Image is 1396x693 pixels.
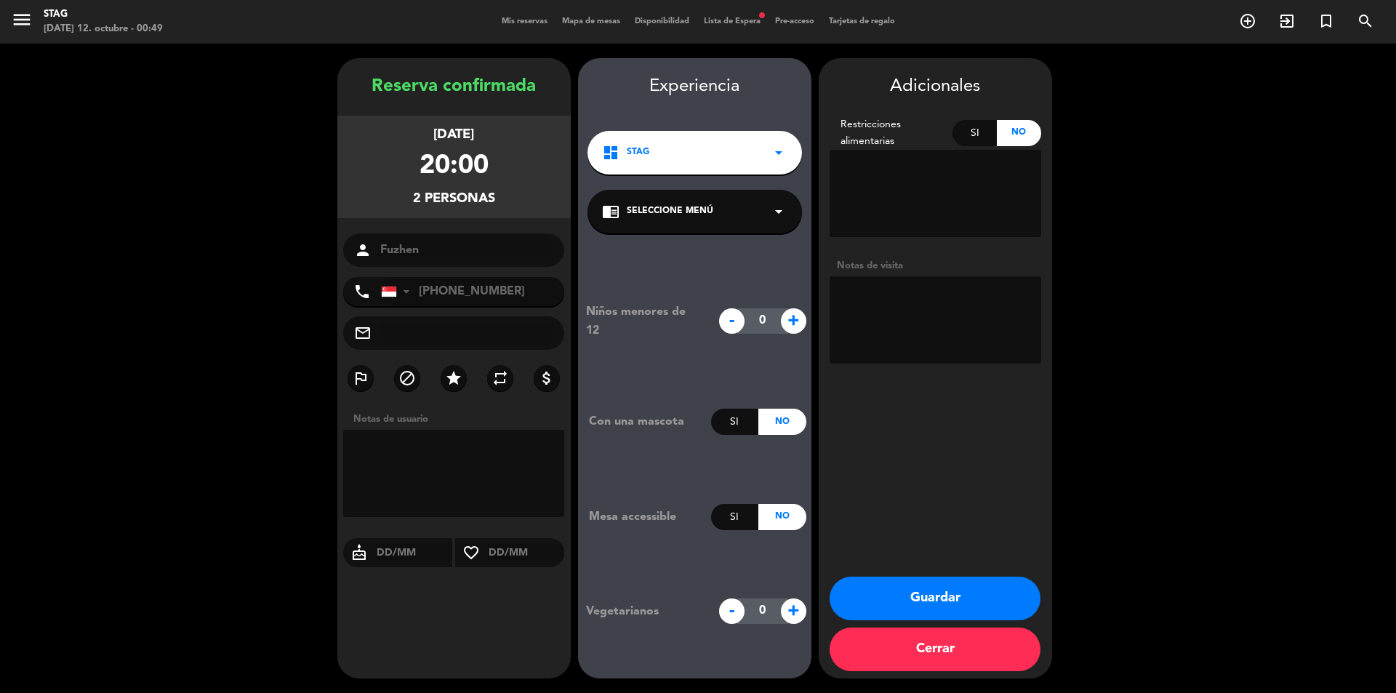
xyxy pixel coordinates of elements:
div: Reserva confirmada [337,73,571,101]
span: STAG [627,145,649,160]
div: Adicionales [830,73,1041,101]
div: Singapore: +65 [382,278,415,305]
div: Mesa accessible [578,508,711,526]
span: fiber_manual_record [758,11,766,20]
i: turned_in_not [1317,12,1335,30]
div: STAG [44,7,163,22]
i: outlined_flag [352,369,369,387]
span: Disponibilidad [627,17,697,25]
div: Niños menores de 12 [575,303,711,340]
input: DD/MM [487,544,565,562]
div: [DATE] 12. octubre - 00:49 [44,22,163,36]
span: Pre-acceso [768,17,822,25]
i: block [398,369,416,387]
span: Tarjetas de regalo [822,17,902,25]
i: search [1357,12,1374,30]
i: arrow_drop_down [770,144,787,161]
span: - [719,598,745,624]
i: phone [353,283,371,300]
div: Notas de usuario [346,412,571,427]
div: No [758,504,806,530]
i: dashboard [602,144,619,161]
button: Cerrar [830,628,1040,671]
i: cake [343,544,375,561]
i: attach_money [538,369,555,387]
div: [DATE] [433,124,474,145]
span: Seleccione Menú [627,204,713,219]
div: Con una mascota [578,412,711,431]
i: menu [11,9,33,31]
i: chrome_reader_mode [602,203,619,220]
div: Restricciones alimentarias [830,116,953,150]
span: Mapa de mesas [555,17,627,25]
div: Notas de visita [830,258,1041,273]
span: Lista de Espera [697,17,768,25]
div: 2 personas [413,188,495,209]
div: No [997,120,1041,146]
button: menu [11,9,33,36]
span: + [781,308,806,334]
button: Guardar [830,577,1040,620]
i: repeat [492,369,509,387]
i: person [354,241,372,259]
i: arrow_drop_down [770,203,787,220]
input: DD/MM [375,544,453,562]
div: Si [711,504,758,530]
div: Vegetarianos [575,602,711,621]
span: - [719,308,745,334]
i: star [445,369,462,387]
span: + [781,598,806,624]
i: mail_outline [354,324,372,342]
div: 20:00 [420,145,489,188]
div: Experiencia [578,73,811,101]
div: Si [952,120,997,146]
i: add_circle_outline [1239,12,1256,30]
div: Si [711,409,758,435]
i: favorite_border [455,544,487,561]
i: exit_to_app [1278,12,1296,30]
span: Mis reservas [494,17,555,25]
div: No [758,409,806,435]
